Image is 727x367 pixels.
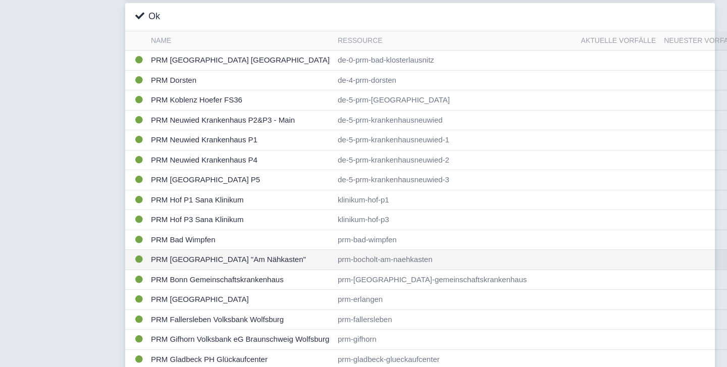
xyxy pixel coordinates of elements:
[334,210,577,230] td: klinikum-hof-p3
[147,230,334,250] td: PRM Bad Wimpfen
[334,50,577,71] td: de-0-prm-bad-klosterlausnitz
[334,230,577,250] td: prm-bad-wimpfen
[147,250,334,270] td: PRM [GEOGRAPHIC_DATA] "Am Nähkasten"
[147,50,334,71] td: PRM [GEOGRAPHIC_DATA] [GEOGRAPHIC_DATA]
[147,31,334,50] th: Name
[334,270,577,290] td: prm-[GEOGRAPHIC_DATA]-gemeinschaftskrankenhaus
[334,31,577,50] th: Ressource
[147,150,334,170] td: PRM Neuwied Krankenhaus P4
[147,309,334,330] td: PRM Fallersleben Volksbank Wolfsburg
[147,110,334,130] td: PRM Neuwied Krankenhaus P2&P3 - Main
[334,330,577,350] td: prm-gifhorn
[334,130,577,150] td: de-5-prm-krankenhausneuwied-1
[147,90,334,111] td: PRM Koblenz Hoefer FS36
[334,309,577,330] td: prm-fallersleben
[147,330,334,350] td: PRM Gifhorn Volksbank eG Braunschweig Wolfsburg
[334,70,577,90] td: de-4-prm-dorsten
[334,110,577,130] td: de-5-prm-krankenhausneuwied
[334,170,577,190] td: de-5-prm-krankenhausneuwied-3
[334,290,577,310] td: prm-erlangen
[135,11,160,22] h3: Ok
[147,130,334,150] td: PRM Neuwied Krankenhaus P1
[577,31,660,50] th: Aktuelle Vorfälle
[147,170,334,190] td: PRM [GEOGRAPHIC_DATA] P5
[334,150,577,170] td: de-5-prm-krankenhausneuwied-2
[147,290,334,310] td: PRM [GEOGRAPHIC_DATA]
[334,90,577,111] td: de-5-prm-[GEOGRAPHIC_DATA]
[147,70,334,90] td: PRM Dorsten
[147,190,334,210] td: PRM Hof P1 Sana Klinikum
[334,190,577,210] td: klinikum-hof-p1
[147,210,334,230] td: PRM Hof P3 Sana Klinikum
[147,270,334,290] td: PRM Bonn Gemeinschaftskrankenhaus
[334,250,577,270] td: prm-bocholt-am-naehkasten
